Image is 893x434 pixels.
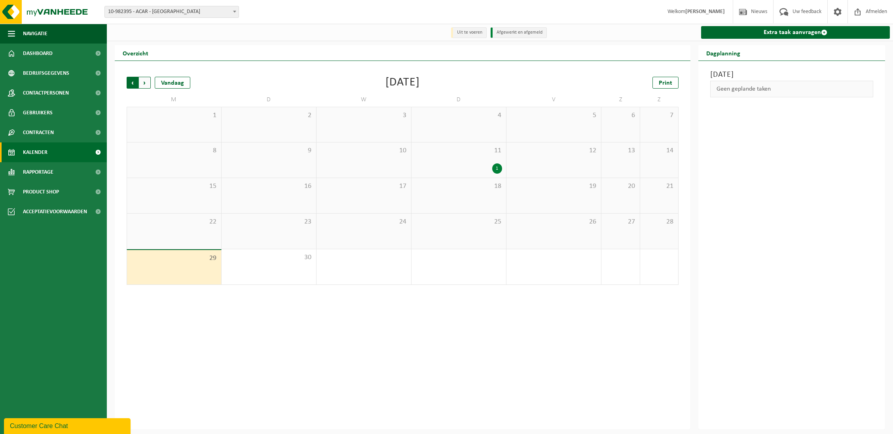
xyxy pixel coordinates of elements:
div: [DATE] [385,77,420,89]
span: 10 [320,146,407,155]
span: Bedrijfsgegevens [23,63,69,83]
span: 9 [226,146,312,155]
span: 3 [320,111,407,120]
span: 18 [415,182,502,191]
span: 30 [226,253,312,262]
span: 16 [226,182,312,191]
span: 17 [320,182,407,191]
span: 8 [131,146,217,155]
span: Product Shop [23,182,59,202]
span: 12 [510,146,597,155]
span: 11 [415,146,502,155]
span: Rapportage [23,162,53,182]
span: 24 [320,218,407,226]
a: Extra taak aanvragen [701,26,890,39]
span: 28 [644,218,675,226]
td: D [411,93,506,107]
span: Gebruikers [23,103,53,123]
span: 22 [131,218,217,226]
span: 13 [605,146,636,155]
span: 7 [644,111,675,120]
span: 1 [131,111,217,120]
span: Print [659,80,672,86]
span: 15 [131,182,217,191]
div: Geen geplande taken [710,81,873,97]
a: Print [652,77,679,89]
span: Navigatie [23,24,47,44]
span: 23 [226,218,312,226]
span: 27 [605,218,636,226]
span: Contactpersonen [23,83,69,103]
span: 2 [226,111,312,120]
li: Uit te voeren [451,27,487,38]
span: 25 [415,218,502,226]
td: M [127,93,222,107]
td: W [317,93,411,107]
td: D [222,93,317,107]
iframe: chat widget [4,417,132,434]
span: Vorige [127,77,138,89]
span: 19 [510,182,597,191]
span: 5 [510,111,597,120]
td: Z [640,93,679,107]
td: Z [601,93,640,107]
span: 21 [644,182,675,191]
div: 1 [492,163,502,174]
span: Acceptatievoorwaarden [23,202,87,222]
span: Contracten [23,123,54,142]
span: 20 [605,182,636,191]
span: 26 [510,218,597,226]
div: Vandaag [155,77,190,89]
span: Volgende [139,77,151,89]
span: Dashboard [23,44,53,63]
span: 4 [415,111,502,120]
h3: [DATE] [710,69,873,81]
span: 14 [644,146,675,155]
span: 6 [605,111,636,120]
td: V [506,93,601,107]
h2: Dagplanning [698,45,748,61]
li: Afgewerkt en afgemeld [491,27,547,38]
span: 29 [131,254,217,263]
span: Kalender [23,142,47,162]
span: 10-982395 - ACAR - SINT-NIKLAAS [105,6,239,17]
strong: [PERSON_NAME] [685,9,725,15]
h2: Overzicht [115,45,156,61]
span: 10-982395 - ACAR - SINT-NIKLAAS [104,6,239,18]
